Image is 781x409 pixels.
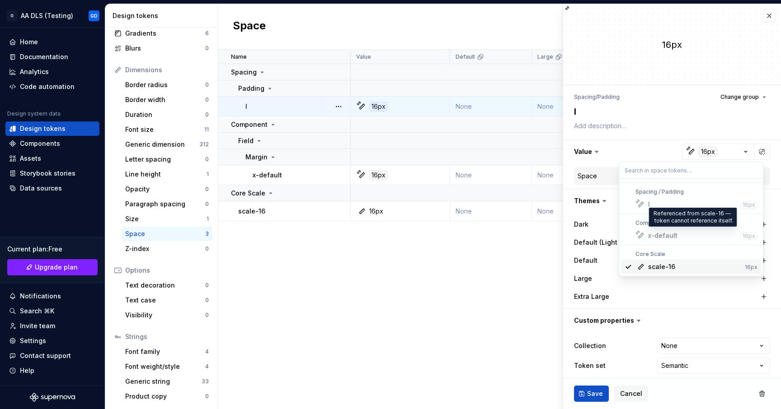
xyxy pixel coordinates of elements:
div: x-default [648,231,677,240]
input: Search in space tokens… [619,162,763,178]
div: Referenced from scale-16 — token cannot reference itself. [649,208,737,227]
div: 16px [740,201,757,209]
div: l [648,200,650,209]
div: Component / Field / Margin [621,219,761,227]
div: 16px [745,264,757,271]
div: 16px [740,232,757,240]
div: Search in space tokens… [619,179,763,276]
div: scale-16 [648,262,675,271]
div: Spacing / Padding [621,188,761,195]
div: Core Scale [621,251,761,258]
